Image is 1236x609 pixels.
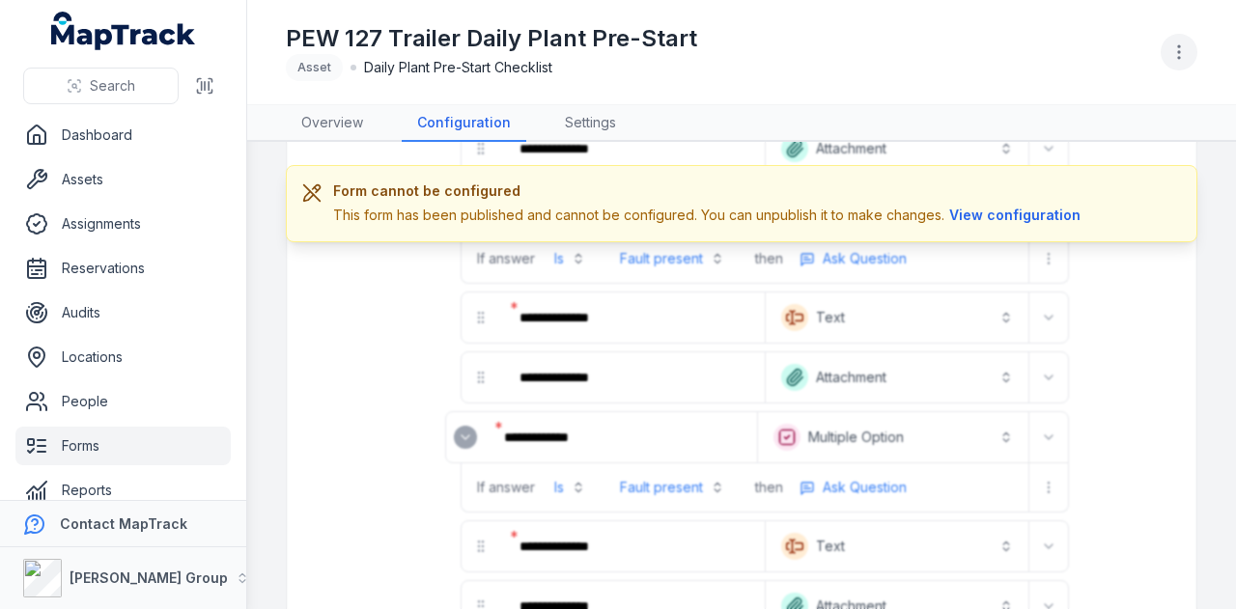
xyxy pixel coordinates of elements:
a: Forms [15,427,231,465]
a: Dashboard [15,116,231,154]
a: Overview [286,105,379,142]
a: Configuration [402,105,526,142]
a: Locations [15,338,231,376]
a: Settings [549,105,632,142]
h3: Form cannot be configured [333,181,1085,201]
span: Daily Plant Pre-Start Checklist [364,58,552,77]
div: This form has been published and cannot be configured. You can unpublish it to make changes. [333,205,1085,226]
button: View configuration [944,205,1085,226]
div: Asset [286,54,343,81]
span: Search [90,76,135,96]
strong: Contact MapTrack [60,515,187,532]
h1: PEW 127 Trailer Daily Plant Pre-Start [286,23,697,54]
a: Assignments [15,205,231,243]
a: Assets [15,160,231,199]
strong: [PERSON_NAME] Group [70,569,228,586]
button: Search [23,68,179,104]
a: Reports [15,471,231,510]
a: Audits [15,293,231,332]
a: Reservations [15,249,231,288]
a: People [15,382,231,421]
a: MapTrack [51,12,196,50]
